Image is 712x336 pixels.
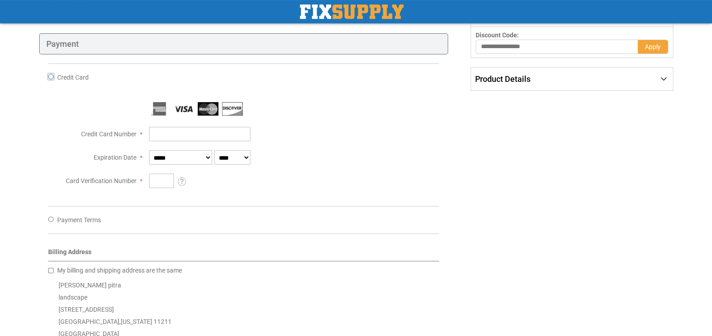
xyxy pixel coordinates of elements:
span: Product Details [475,74,531,84]
span: Credit Card [57,74,89,81]
img: Fix Industrial Supply [300,4,404,19]
img: Visa [173,102,194,116]
span: My billing and shipping address are the same [57,267,182,274]
img: MasterCard [198,102,218,116]
span: Card Verification Number [66,177,136,184]
span: Discount Code: [476,31,519,39]
div: Billing Address [48,247,440,261]
button: Apply [638,40,668,54]
div: Payment [39,33,449,55]
span: Expiration Date [94,154,136,161]
img: Discover [222,102,243,116]
a: store logo [300,4,404,19]
span: [US_STATE] [121,318,152,325]
img: American Express [149,102,170,116]
span: Apply [645,43,661,50]
span: Credit Card Number [81,130,136,138]
span: Payment Terms [57,216,101,224]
